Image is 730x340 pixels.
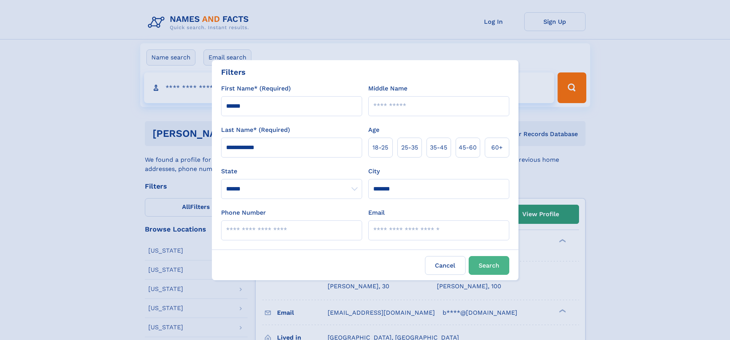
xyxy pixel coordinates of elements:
label: Email [368,208,385,217]
span: 45‑60 [459,143,477,152]
span: 60+ [491,143,503,152]
label: Age [368,125,379,135]
label: City [368,167,380,176]
label: First Name* (Required) [221,84,291,93]
label: Cancel [425,256,466,275]
button: Search [469,256,509,275]
span: 25‑35 [401,143,418,152]
label: State [221,167,362,176]
div: Filters [221,66,246,78]
label: Phone Number [221,208,266,217]
label: Last Name* (Required) [221,125,290,135]
label: Middle Name [368,84,407,93]
span: 35‑45 [430,143,447,152]
span: 18‑25 [372,143,388,152]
